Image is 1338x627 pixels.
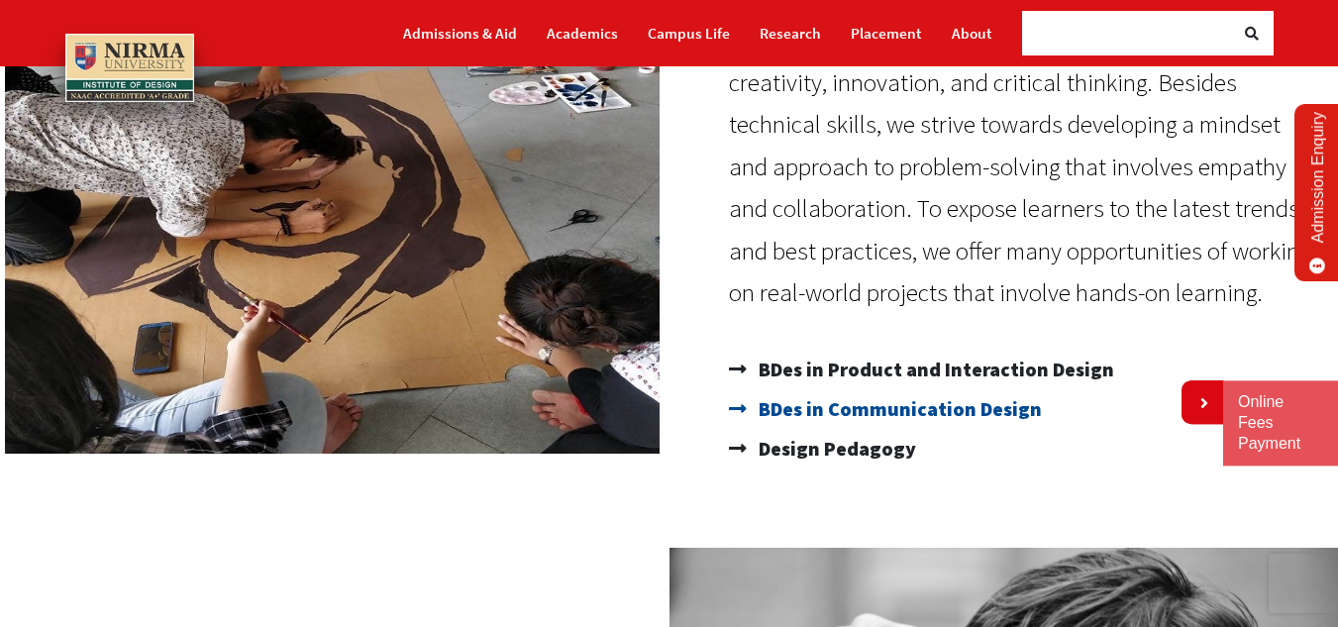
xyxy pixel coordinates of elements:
[754,429,916,469] span: Design Pedagogy
[65,34,194,102] img: main_logo
[754,389,1042,429] span: BDes in Communication Design
[729,350,1319,389] a: BDes in Product and Interaction Design
[729,429,1319,469] a: Design Pedagogy
[952,16,992,51] a: About
[754,350,1114,389] span: BDes in Product and Interaction Design
[851,16,922,51] a: Placement
[648,16,730,51] a: Campus Life
[1238,392,1323,454] a: Online Fees Payment
[729,389,1319,429] a: BDes in Communication Design
[403,16,517,51] a: Admissions & Aid
[729,19,1319,314] p: The academic environment at the institute fosters creativity, innovation, and critical thinking. ...
[760,16,821,51] a: Research
[547,16,618,51] a: Academics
